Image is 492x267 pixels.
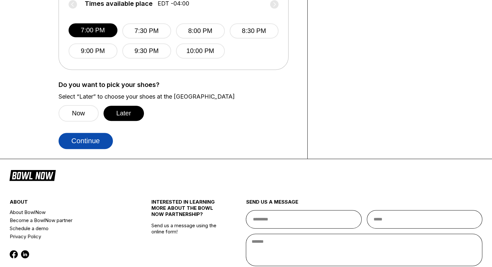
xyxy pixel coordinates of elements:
[104,106,144,121] button: Later
[176,23,225,38] button: 8:00 PM
[10,216,128,224] a: Become a BowlNow partner
[69,43,117,59] button: 9:00 PM
[10,199,128,208] div: about
[122,23,171,38] button: 7:30 PM
[59,133,113,149] button: Continue
[176,43,225,59] button: 10:00 PM
[246,199,482,210] div: send us a message
[59,105,99,122] button: Now
[59,81,298,88] label: Do you want to pick your shoes?
[10,224,128,232] a: Schedule a demo
[122,43,171,59] button: 9:30 PM
[151,199,222,222] div: INTERESTED IN LEARNING MORE ABOUT THE BOWL NOW PARTNERSHIP?
[230,23,279,38] button: 8:30 PM
[10,232,128,240] a: Privacy Policy
[59,93,298,100] label: Select “Later” to choose your shoes at the [GEOGRAPHIC_DATA]
[69,23,117,37] button: 7:00 PM
[10,208,128,216] a: About BowlNow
